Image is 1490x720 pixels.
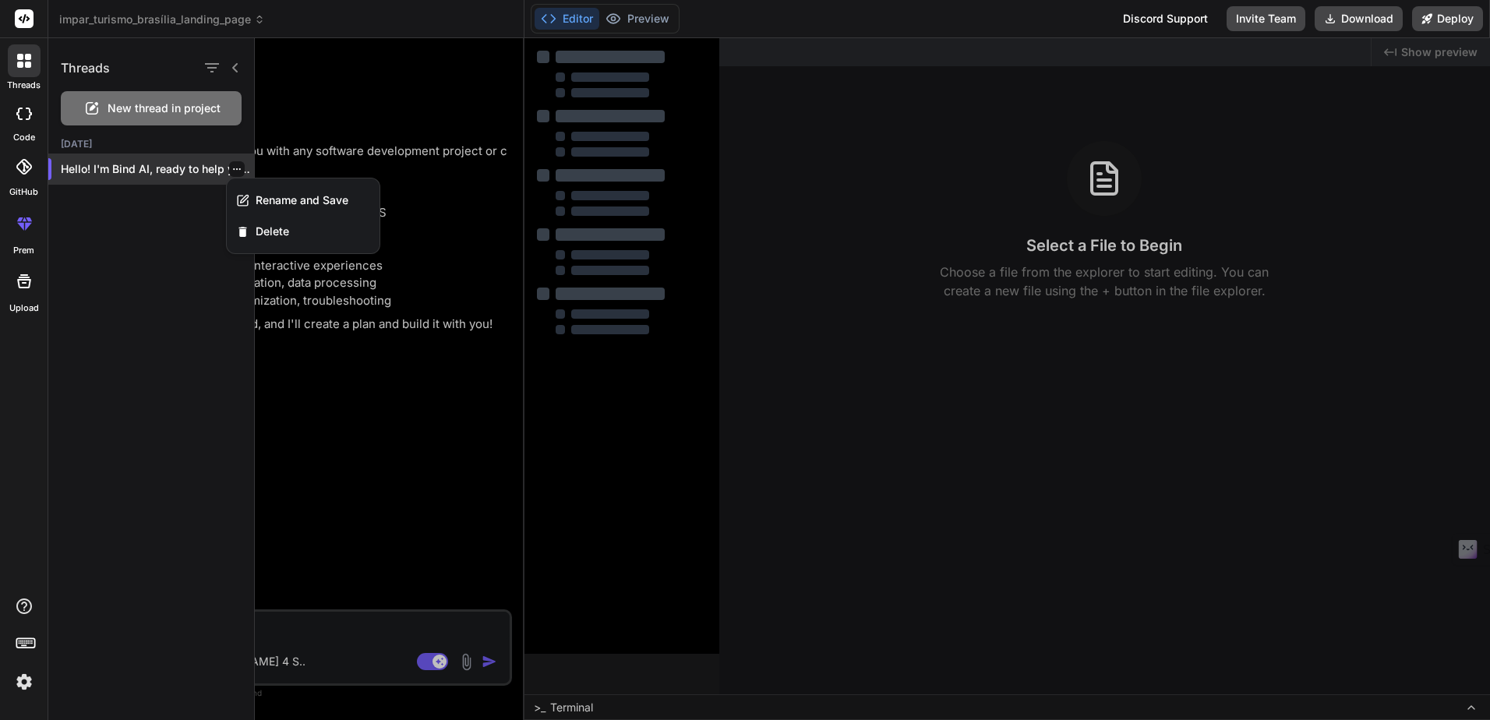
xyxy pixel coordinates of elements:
p: Hello! I'm Bind AI, ready to help you wi... [61,161,254,177]
label: code [13,131,35,144]
button: Delete [227,216,380,247]
div: Discord Support [1114,6,1217,31]
span: New thread in project [108,101,221,116]
span: impar_turismo_brasília_landing_page [59,12,265,27]
button: Preview [599,8,676,30]
button: Deploy [1412,6,1483,31]
label: threads [7,79,41,92]
label: Upload [9,302,39,315]
button: Rename and Save [227,185,380,216]
label: GitHub [9,185,38,199]
label: prem [13,244,34,257]
img: settings [11,669,37,695]
h1: Threads [61,58,110,77]
span: Delete [256,224,289,239]
button: Invite Team [1227,6,1305,31]
button: Editor [535,8,599,30]
button: Download [1315,6,1403,31]
h2: [DATE] [48,138,254,150]
span: Rename and Save [256,192,348,208]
